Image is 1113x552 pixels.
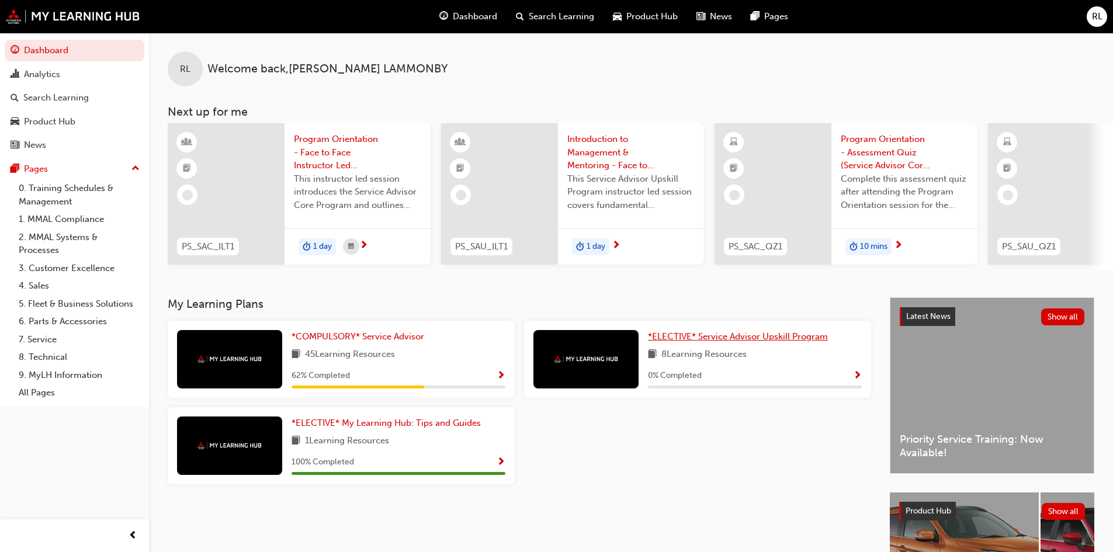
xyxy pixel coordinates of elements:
[1092,10,1102,23] span: RL
[696,9,705,24] span: news-icon
[348,239,354,254] span: calendar-icon
[294,133,421,172] span: Program Orientation - Face to Face Instructor Led Training (Service Advisor Core Program)
[14,313,144,331] a: 6. Parts & Accessories
[906,311,951,321] span: Latest News
[183,135,191,150] span: learningResourceType_INSTRUCTOR_LED-icon
[648,369,702,383] span: 0 % Completed
[305,434,389,449] span: 1 Learning Resources
[292,434,300,449] span: book-icon
[149,105,1113,119] h3: Next up for me
[292,331,424,342] span: *COMPULSORY* Service Advisor
[197,355,262,363] img: mmal
[612,241,620,251] span: next-icon
[715,123,977,265] a: PS_SAC_QZ1Program Orientation - Assessment Quiz (Service Advisor Core Program)Complete this asses...
[860,240,887,254] span: 10 mins
[497,455,505,470] button: Show Progress
[14,259,144,277] a: 3. Customer Excellence
[11,164,19,175] span: pages-icon
[180,63,190,76] span: RL
[1087,6,1107,27] button: RL
[890,297,1094,474] a: Latest NewsShow allPriority Service Training: Now Available!
[456,190,466,200] span: learningRecordVerb_NONE-icon
[292,416,486,430] a: *ELECTIVE* My Learning Hub: Tips and Guides
[11,93,19,103] span: search-icon
[529,10,594,23] span: Search Learning
[894,241,903,251] span: next-icon
[648,330,833,343] a: *ELECTIVE* Service Advisor Upskill Program
[841,172,968,212] span: Complete this assessment quiz after attending the Program Orientation session for the Service Adv...
[14,277,144,295] a: 4. Sales
[14,179,144,210] a: 0. Training Schedules & Management
[626,10,678,23] span: Product Hub
[24,162,48,176] div: Pages
[5,64,144,85] a: Analytics
[5,37,144,158] button: DashboardAnalyticsSearch LearningProduct HubNews
[554,355,618,363] img: mmal
[1003,135,1011,150] span: learningResourceType_ELEARNING-icon
[841,133,968,172] span: Program Orientation - Assessment Quiz (Service Advisor Core Program)
[24,68,60,81] div: Analytics
[24,138,46,152] div: News
[900,307,1084,326] a: Latest NewsShow all
[5,111,144,133] a: Product Hub
[6,9,140,24] img: mmal
[14,228,144,259] a: 2. MMAL Systems & Processes
[292,418,481,428] span: *ELECTIVE* My Learning Hub: Tips and Guides
[359,241,368,251] span: next-icon
[5,158,144,180] button: Pages
[648,348,657,362] span: book-icon
[292,330,429,343] a: *COMPULSORY* Service Advisor
[14,331,144,349] a: 7. Service
[305,348,395,362] span: 45 Learning Resources
[516,9,524,24] span: search-icon
[303,239,311,255] span: duration-icon
[853,369,862,383] button: Show Progress
[129,529,137,543] span: prev-icon
[183,161,191,176] span: booktick-icon
[453,10,497,23] span: Dashboard
[587,240,605,254] span: 1 day
[430,5,507,29] a: guage-iconDashboard
[764,10,788,23] span: Pages
[1002,240,1056,254] span: PS_SAU_QZ1
[24,115,75,129] div: Product Hub
[441,123,704,265] a: PS_SAU_ILT1Introduction to Management & Mentoring - Face to Face Instructor Led Training (Service...
[567,172,695,212] span: This Service Advisor Upskill Program instructor led session covers fundamental management styles ...
[14,366,144,384] a: 9. MyLH Information
[14,295,144,313] a: 5. Fleet & Business Solutions
[11,46,19,56] span: guage-icon
[729,190,740,200] span: learningRecordVerb_NONE-icon
[497,457,505,468] span: Show Progress
[497,371,505,381] span: Show Progress
[661,348,747,362] span: 8 Learning Resources
[131,161,140,176] span: up-icon
[313,240,332,254] span: 1 day
[197,442,262,449] img: mmal
[168,123,431,265] a: PS_SAC_ILT1Program Orientation - Face to Face Instructor Led Training (Service Advisor Core Progr...
[207,63,448,76] span: Welcome back , [PERSON_NAME] LAMMONBY
[853,371,862,381] span: Show Progress
[456,135,464,150] span: learningResourceType_INSTRUCTOR_LED-icon
[168,297,871,311] h3: My Learning Plans
[11,117,19,127] span: car-icon
[604,5,687,29] a: car-iconProduct Hub
[5,134,144,156] a: News
[687,5,741,29] a: news-iconNews
[23,91,89,105] div: Search Learning
[730,135,738,150] span: learningResourceType_ELEARNING-icon
[648,331,828,342] span: *ELECTIVE* Service Advisor Upskill Program
[182,190,193,200] span: learningRecordVerb_NONE-icon
[576,239,584,255] span: duration-icon
[11,140,19,151] span: news-icon
[900,433,1084,459] span: Priority Service Training: Now Available!
[14,384,144,402] a: All Pages
[751,9,760,24] span: pages-icon
[439,9,448,24] span: guage-icon
[741,5,798,29] a: pages-iconPages
[456,161,464,176] span: booktick-icon
[730,161,738,176] span: booktick-icon
[497,369,505,383] button: Show Progress
[1041,308,1085,325] button: Show all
